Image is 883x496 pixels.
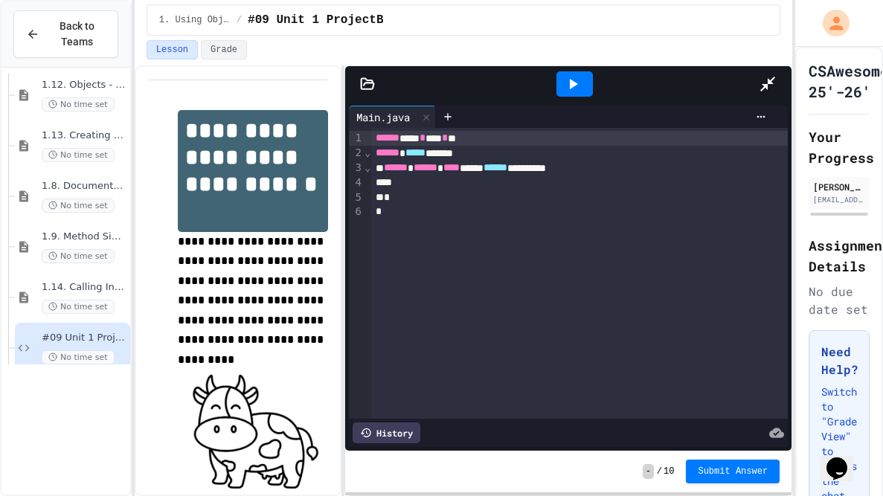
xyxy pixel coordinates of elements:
[42,180,127,193] span: 1.8. Documentation with Comments and Preconditions
[807,6,853,40] div: My Account
[147,40,198,59] button: Lesson
[42,281,127,294] span: 1.14. Calling Instance Methods
[42,199,115,213] span: No time set
[349,175,364,190] div: 4
[813,194,865,205] div: [EMAIL_ADDRESS][DOMAIN_NAME]
[349,131,364,146] div: 1
[42,332,127,344] span: #09 Unit 1 ProjectB
[349,106,436,128] div: Main.java
[349,190,364,205] div: 5
[42,129,127,142] span: 1.13. Creating and Initializing Objects: Constructors
[48,19,106,50] span: Back to Teams
[13,10,118,58] button: Back to Teams
[349,161,364,175] div: 3
[353,422,420,443] div: History
[349,146,364,161] div: 2
[664,466,674,477] span: 10
[159,14,231,26] span: 1. Using Objects and Methods
[42,97,115,112] span: No time set
[248,11,383,29] span: #09 Unit 1 ProjectB
[237,14,242,26] span: /
[364,161,371,173] span: Fold line
[698,466,768,477] span: Submit Answer
[809,283,870,318] div: No due date set
[809,235,870,277] h2: Assignment Details
[643,464,654,479] span: -
[42,231,127,243] span: 1.9. Method Signatures
[813,180,865,193] div: [PERSON_NAME]
[201,40,247,59] button: Grade
[349,204,364,219] div: 6
[821,437,868,481] iframe: chat widget
[42,300,115,314] span: No time set
[686,460,780,483] button: Submit Answer
[42,79,127,91] span: 1.12. Objects - Instances of Classes
[42,249,115,263] span: No time set
[809,126,870,168] h2: Your Progress
[349,109,417,125] div: Main.java
[42,350,115,364] span: No time set
[821,343,857,379] h3: Need Help?
[657,466,662,477] span: /
[42,148,115,162] span: No time set
[364,146,371,158] span: Fold line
